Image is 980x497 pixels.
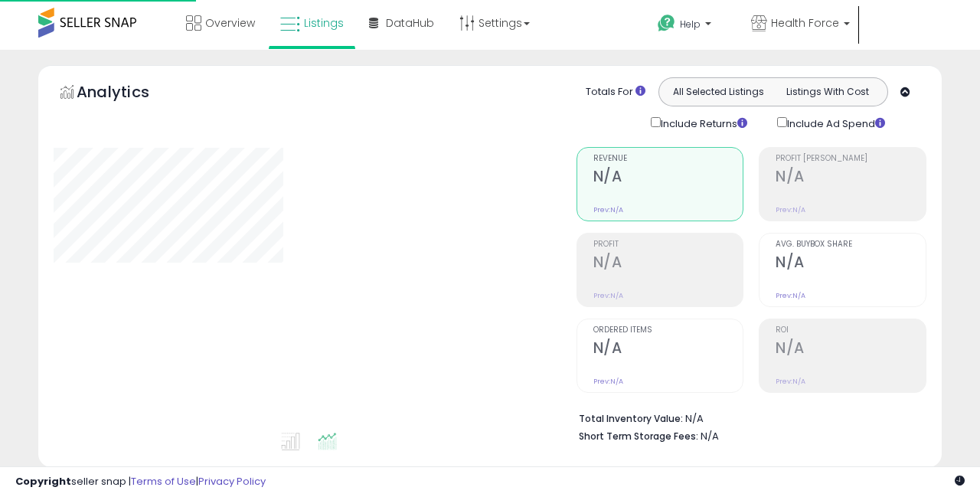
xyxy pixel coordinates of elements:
div: seller snap | | [15,475,266,489]
button: Listings With Cost [773,82,883,102]
h5: Analytics [77,81,179,106]
i: Get Help [657,14,676,33]
span: Profit [593,240,743,249]
span: Avg. Buybox Share [776,240,926,249]
span: N/A [701,429,719,443]
span: Profit [PERSON_NAME] [776,155,926,163]
a: Terms of Use [131,474,196,489]
small: Prev: N/A [776,205,805,214]
div: Include Ad Spend [766,114,910,132]
li: N/A [579,408,916,427]
div: Include Returns [639,114,766,132]
small: Prev: N/A [593,377,623,386]
div: Totals For [586,85,645,100]
a: Help [645,2,737,50]
small: Prev: N/A [593,291,623,300]
h2: N/A [593,253,743,274]
h2: N/A [776,339,926,360]
a: Privacy Policy [198,474,266,489]
span: Ordered Items [593,326,743,335]
h2: N/A [776,253,926,274]
b: Total Inventory Value: [579,412,683,425]
span: Health Force [771,15,839,31]
span: ROI [776,326,926,335]
span: Listings [304,15,344,31]
small: Prev: N/A [776,291,805,300]
button: All Selected Listings [663,82,773,102]
b: Short Term Storage Fees: [579,430,698,443]
h2: N/A [593,168,743,188]
strong: Copyright [15,474,71,489]
small: Prev: N/A [593,205,623,214]
span: Overview [205,15,255,31]
span: Revenue [593,155,743,163]
span: Help [680,18,701,31]
h2: N/A [593,339,743,360]
span: DataHub [386,15,434,31]
h2: N/A [776,168,926,188]
small: Prev: N/A [776,377,805,386]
